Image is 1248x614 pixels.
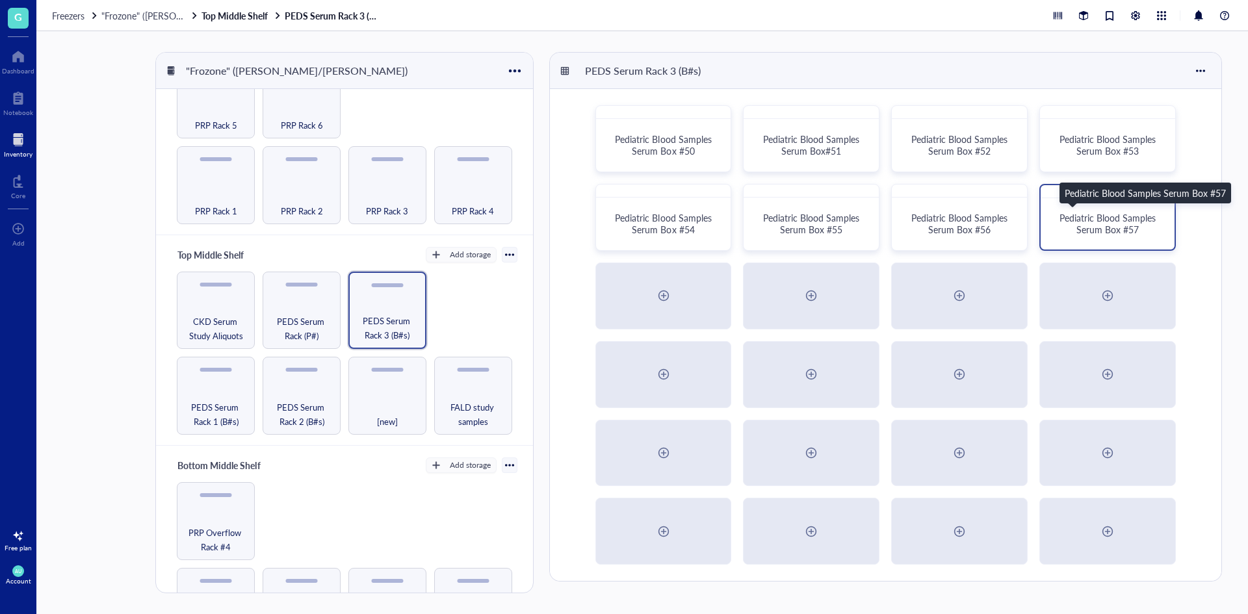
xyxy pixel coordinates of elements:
[101,9,294,22] span: "Frozone" ([PERSON_NAME]/[PERSON_NAME])
[1065,186,1226,200] div: Pediatric Blood Samples Serum Box #57
[2,67,34,75] div: Dashboard
[14,8,22,25] span: G
[183,400,249,429] span: PEDS Serum Rack 1 (B#s)
[281,204,323,218] span: PRP Rack 2
[195,204,237,218] span: PRP Rack 1
[1059,133,1158,157] span: Pediatric Blood Samples Serum Box #53
[11,171,25,199] a: Core
[4,150,32,158] div: Inventory
[911,211,1010,236] span: Pediatric Blood Samples Serum Box #56
[15,569,21,574] span: AU
[615,211,714,236] span: Pediatric Blood Samples Serum Box #54
[355,314,420,342] span: PEDS Serum Rack 3 (B#s)
[763,133,862,157] span: Pediatric Blood Samples Serum Box#51
[195,118,237,133] span: PRP Rack 5
[426,457,497,473] button: Add storage
[2,46,34,75] a: Dashboard
[5,544,32,552] div: Free plan
[201,10,382,21] a: Top Middle ShelfPEDS Serum Rack 3 (B#s)
[268,400,335,429] span: PEDS Serum Rack 2 (B#s)
[911,133,1010,157] span: Pediatric Blood Samples Serum Box #52
[281,118,323,133] span: PRP Rack 6
[3,88,33,116] a: Notebook
[440,400,506,429] span: FALD study samples
[3,109,33,116] div: Notebook
[450,249,491,261] div: Add storage
[183,526,249,554] span: PRP Overflow Rack #4
[101,10,199,21] a: "Frozone" ([PERSON_NAME]/[PERSON_NAME])
[615,133,714,157] span: Pediatric Blood Samples Serum Box #50
[763,211,862,236] span: Pediatric Blood Samples Serum Box #55
[268,314,335,343] span: PEDS Serum Rack (P#)
[172,246,250,264] div: Top Middle Shelf
[52,10,99,21] a: Freezers
[579,60,707,82] div: PEDS Serum Rack 3 (B#s)
[1059,211,1158,236] span: Pediatric Blood Samples Serum Box #57
[12,239,25,247] div: Add
[452,204,494,218] span: PRP Rack 4
[11,192,25,199] div: Core
[450,459,491,471] div: Add storage
[366,204,408,218] span: PRP Rack 3
[180,60,413,82] div: "Frozone" ([PERSON_NAME]/[PERSON_NAME])
[426,247,497,262] button: Add storage
[4,129,32,158] a: Inventory
[52,9,84,22] span: Freezers
[183,314,249,343] span: CKD Serum Study Aliquots
[377,415,398,429] span: [new]
[6,577,31,585] div: Account
[172,456,266,474] div: Bottom Middle Shelf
